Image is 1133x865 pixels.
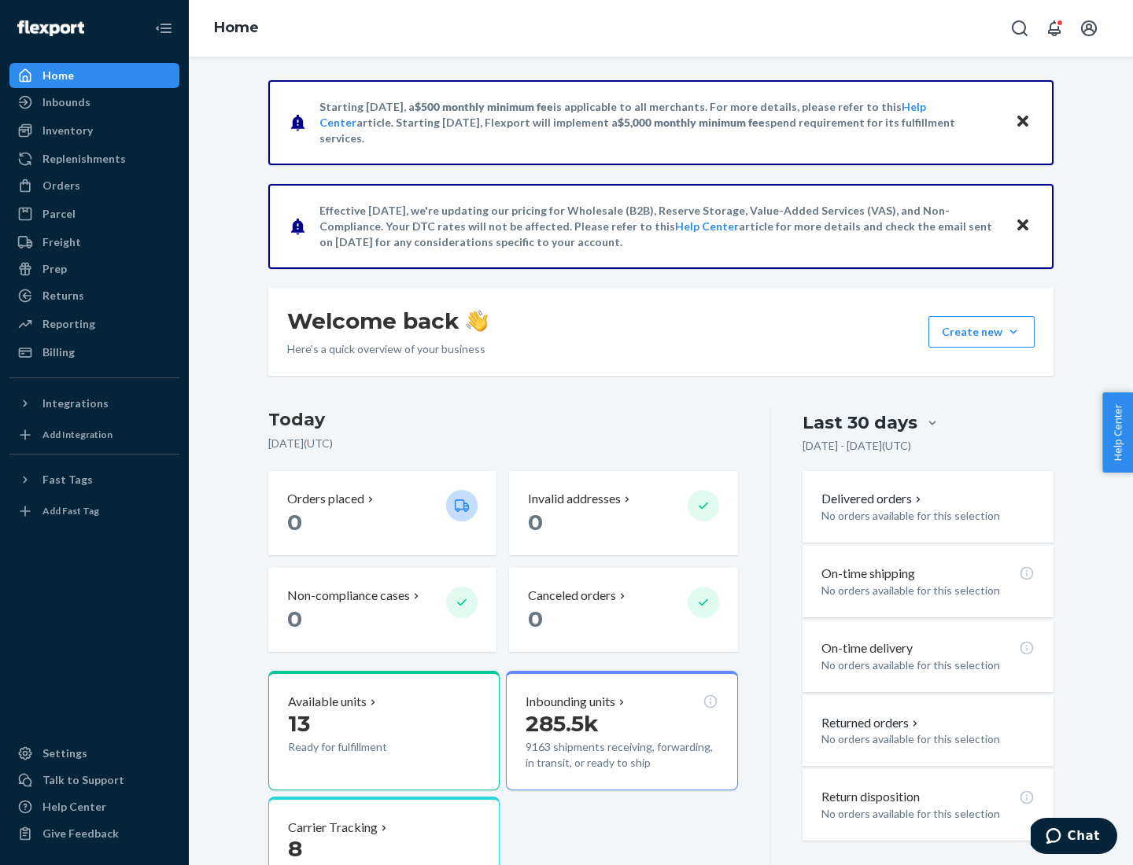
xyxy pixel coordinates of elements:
button: Give Feedback [9,821,179,846]
div: Inbounds [42,94,90,110]
h3: Today [268,407,738,432]
a: Home [9,63,179,88]
div: Settings [42,745,87,761]
button: Close [1013,215,1033,237]
a: Inventory [9,118,179,143]
div: Inventory [42,123,93,138]
p: Effective [DATE], we're updating our pricing for Wholesale (B2B), Reserve Storage, Value-Added Se... [319,203,1000,250]
a: Prep [9,256,179,282]
p: Canceled orders [528,587,616,605]
button: Talk to Support [9,767,179,793]
span: $5,000 monthly minimum fee [618,116,765,129]
button: Canceled orders 0 [509,568,737,652]
button: Non-compliance cases 0 [268,568,496,652]
span: $500 monthly minimum fee [415,100,553,113]
button: Inbounding units285.5k9163 shipments receiving, forwarding, in transit, or ready to ship [506,671,737,790]
div: Freight [42,234,81,250]
div: Home [42,68,74,83]
button: Integrations [9,391,179,416]
p: Return disposition [821,788,920,806]
div: Integrations [42,396,109,411]
p: Starting [DATE], a is applicable to all merchants. For more details, please refer to this article... [319,99,1000,146]
a: Help Center [675,219,739,233]
button: Open notifications [1039,13,1070,44]
button: Open Search Box [1004,13,1035,44]
div: Reporting [42,316,95,332]
p: 9163 shipments receiving, forwarding, in transit, or ready to ship [526,739,718,771]
span: 13 [288,710,310,737]
button: Close Navigation [148,13,179,44]
span: 0 [528,509,543,536]
p: On-time delivery [821,639,913,657]
div: Prep [42,261,67,277]
button: Returned orders [821,714,921,732]
div: Talk to Support [42,772,124,788]
div: Give Feedback [42,826,119,841]
div: Fast Tags [42,472,93,488]
button: Create new [928,316,1035,348]
div: Replenishments [42,151,126,167]
img: hand-wave emoji [466,310,488,332]
a: Parcel [9,201,179,226]
p: Orders placed [287,490,364,508]
button: Open account menu [1073,13,1105,44]
a: Replenishments [9,146,179,171]
div: Last 30 days [803,410,917,435]
p: Carrier Tracking [288,819,378,837]
p: Available units [288,693,367,711]
a: Returns [9,283,179,308]
p: Ready for fulfillment [288,739,434,755]
a: Add Fast Tag [9,499,179,524]
a: Freight [9,230,179,255]
a: Orders [9,173,179,198]
button: Delivered orders [821,490,924,508]
button: Orders placed 0 [268,471,496,555]
button: Fast Tags [9,467,179,492]
a: Home [214,19,259,36]
p: Inbounding units [526,693,615,711]
p: Invalid addresses [528,490,621,508]
span: 8 [288,835,302,862]
div: Orders [42,178,80,193]
img: Flexport logo [17,20,84,36]
h1: Welcome back [287,307,488,335]
a: Billing [9,340,179,365]
button: Invalid addresses 0 [509,471,737,555]
a: Add Integration [9,422,179,447]
ol: breadcrumbs [201,6,271,51]
span: 0 [528,605,543,632]
p: [DATE] - [DATE] ( UTC ) [803,438,911,454]
span: 0 [287,509,302,536]
p: No orders available for this selection [821,508,1035,524]
p: No orders available for this selection [821,731,1035,747]
p: No orders available for this selection [821,583,1035,598]
p: No orders available for this selection [821,806,1035,822]
button: Help Center [1102,392,1133,473]
div: Add Fast Tag [42,504,99,517]
a: Inbounds [9,90,179,115]
div: Help Center [42,799,106,815]
button: Available units13Ready for fulfillment [268,671,500,790]
button: Close [1013,111,1033,134]
p: [DATE] ( UTC ) [268,436,738,451]
div: Billing [42,344,75,360]
p: No orders available for this selection [821,657,1035,673]
iframe: Opens a widget where you can chat to one of our agents [1031,818,1117,857]
div: Returns [42,288,84,304]
p: Non-compliance cases [287,587,410,605]
p: Here’s a quick overview of your business [287,341,488,357]
a: Help Center [9,794,179,819]
span: 0 [287,605,302,632]
p: On-time shipping [821,565,915,583]
a: Reporting [9,311,179,337]
div: Parcel [42,206,76,222]
div: Add Integration [42,428,113,441]
a: Settings [9,741,179,766]
span: 285.5k [526,710,599,737]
